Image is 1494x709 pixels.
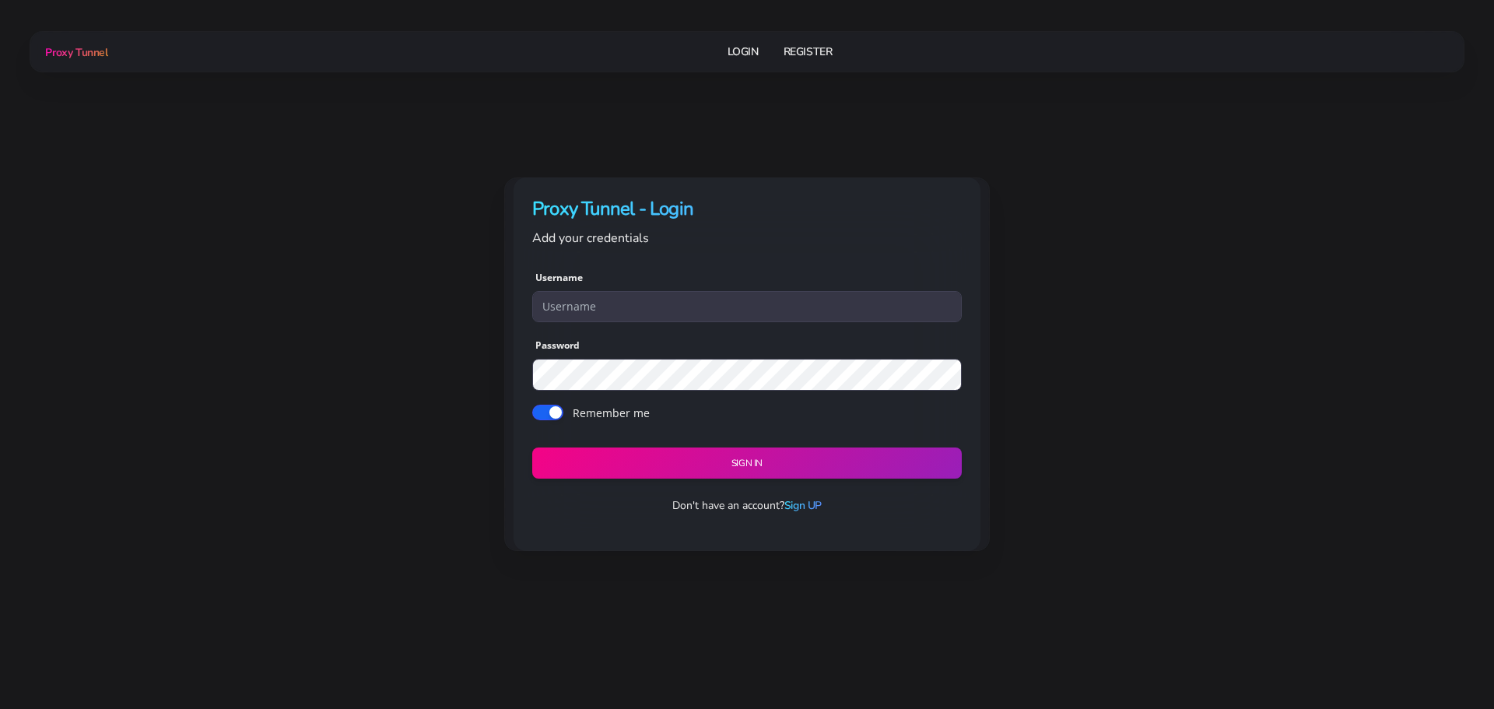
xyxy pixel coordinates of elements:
a: Register [784,37,833,66]
a: Sign UP [784,498,822,513]
iframe: Webchat Widget [1419,634,1475,690]
span: Proxy Tunnel [45,45,107,60]
a: Login [728,37,759,66]
label: Remember me [573,405,650,421]
label: Password [535,339,580,353]
p: Don't have an account? [520,497,974,514]
h4: Proxy Tunnel - Login [532,196,962,222]
label: Username [535,271,583,285]
input: Username [532,291,962,322]
button: Sign in [532,448,962,479]
a: Proxy Tunnel [42,40,107,65]
p: Add your credentials [532,228,962,248]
